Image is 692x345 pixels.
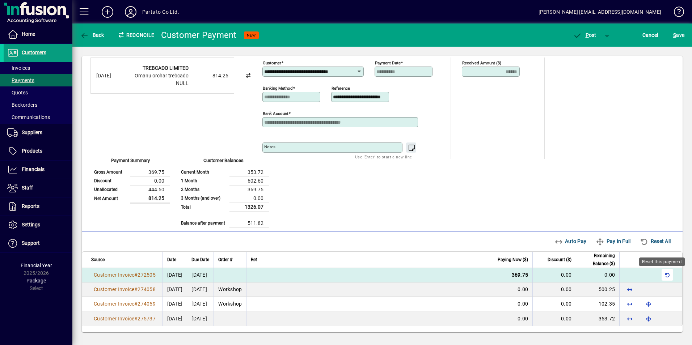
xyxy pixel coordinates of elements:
[518,316,528,321] span: 0.00
[573,32,596,38] span: ost
[596,235,630,247] span: Pay In Full
[4,86,72,99] a: Quotes
[586,32,589,38] span: P
[142,6,179,18] div: Parts to Go Ltd.
[94,301,134,307] span: Customer Invoice
[130,168,170,176] td: 369.75
[264,144,275,149] mat-label: Notes
[112,29,156,41] div: Reconcile
[7,65,30,71] span: Invoices
[187,268,214,282] td: [DATE]
[22,148,42,154] span: Products
[90,157,170,168] div: Payment Summary
[134,272,138,278] span: #
[4,111,72,123] a: Communications
[498,256,528,264] span: Paying Now ($)
[375,60,401,65] mat-label: Payment Date
[22,240,40,246] span: Support
[177,219,229,227] td: Balance after payment
[90,185,130,194] td: Unallocated
[22,31,35,37] span: Home
[640,235,671,247] span: Reset All
[90,159,170,204] app-page-summary-card: Payment Summary
[94,316,134,321] span: Customer Invoice
[134,286,138,292] span: #
[177,159,269,228] app-page-summary-card: Customer Balances
[263,111,288,116] mat-label: Bank Account
[138,286,156,292] span: 274058
[668,1,683,25] a: Knowledge Base
[561,286,571,292] span: 0.00
[462,60,501,65] mat-label: Received Amount ($)
[130,185,170,194] td: 444.50
[218,256,232,264] span: Order #
[177,157,269,168] div: Customer Balances
[229,185,269,194] td: 369.75
[639,257,685,266] div: Reset this payment
[138,316,156,321] span: 275737
[177,176,229,185] td: 1 Month
[554,235,587,247] span: Auto Pay
[22,50,46,55] span: Customers
[4,216,72,234] a: Settings
[4,99,72,111] a: Backorders
[229,219,269,227] td: 511.82
[569,29,600,42] button: Post
[167,286,183,292] span: [DATE]
[355,153,412,161] mat-hint: Use 'Enter' to start a new line
[332,86,350,91] mat-label: Reference
[22,222,40,227] span: Settings
[552,235,590,248] button: Auto Pay
[512,272,528,278] span: 369.75
[177,203,229,212] td: Total
[251,256,257,264] span: Ref
[642,29,658,41] span: Cancel
[263,60,281,65] mat-label: Customer
[641,29,660,42] button: Cancel
[177,168,229,176] td: Current Month
[134,316,138,321] span: #
[518,286,528,292] span: 0.00
[96,72,125,80] div: [DATE]
[135,73,189,86] span: Omanu orchar trebcado NULL
[229,203,269,212] td: 1326.07
[4,179,72,197] a: Staff
[7,77,34,83] span: Payments
[247,33,256,38] span: NEW
[673,29,684,41] span: ave
[94,286,134,292] span: Customer Invoice
[91,315,158,323] a: Customer Invoice#275737
[90,176,130,185] td: Discount
[177,185,229,194] td: 2 Months
[4,25,72,43] a: Home
[561,301,571,307] span: 0.00
[167,256,176,264] span: Date
[96,5,119,18] button: Add
[599,286,615,292] span: 500.25
[4,142,72,160] a: Products
[187,311,214,326] td: [DATE]
[599,316,615,321] span: 353.72
[539,6,661,18] div: [PERSON_NAME] [EMAIL_ADDRESS][DOMAIN_NAME]
[229,168,269,176] td: 353.72
[91,271,158,279] a: Customer Invoice#272505
[80,32,104,38] span: Back
[138,301,156,307] span: 274059
[90,168,130,176] td: Gross Amount
[167,301,183,307] span: [DATE]
[130,176,170,185] td: 0.00
[72,29,112,42] app-page-header-button: Back
[4,62,72,74] a: Invoices
[214,282,246,297] td: Workshop
[21,263,52,268] span: Financial Year
[548,256,571,264] span: Discount ($)
[4,124,72,142] a: Suppliers
[22,185,33,191] span: Staff
[7,102,37,108] span: Backorders
[187,297,214,311] td: [DATE]
[7,90,28,95] span: Quotes
[138,272,156,278] span: 272505
[4,234,72,252] a: Support
[593,235,633,248] button: Pay In Full
[673,32,676,38] span: S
